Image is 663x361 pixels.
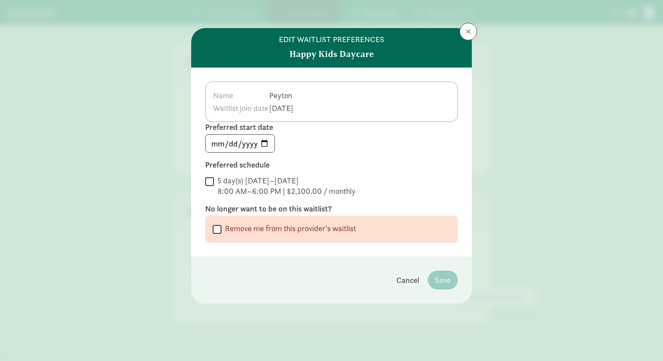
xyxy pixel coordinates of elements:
label: Preferred schedule [205,160,458,170]
button: Cancel [389,271,426,290]
span: Cancel [396,274,419,286]
div: 5 day(s) [DATE]–[DATE] [217,175,356,186]
strong: Happy Kids Daycare [289,47,374,61]
th: Waitlist join date [213,102,269,114]
label: Preferred start date [205,122,458,132]
span: Save [435,274,451,286]
label: No longer want to be on this waitlist? [205,204,458,214]
td: [DATE] [269,102,299,114]
div: 8:00 AM–6:00 PM | $2,100.00 / monthly [217,186,356,197]
th: Name [213,89,269,102]
h6: edit waitlist preferences [279,35,384,44]
label: Remove me from this provider's waitlist [221,223,356,234]
td: Peyton [269,89,299,102]
button: Save [428,271,458,290]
